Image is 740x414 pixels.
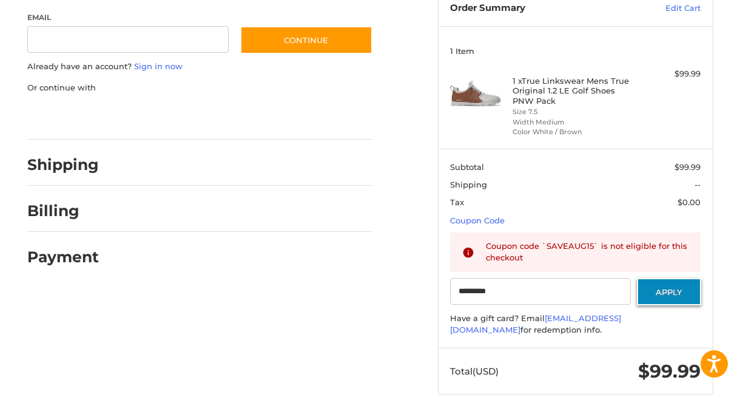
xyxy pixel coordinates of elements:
span: $0.00 [678,197,701,207]
h3: Order Summary [450,2,621,15]
iframe: PayPal-paypal [23,106,114,127]
h4: 1 x True Linkswear Mens True Original 1.2 LE Golf Shoes PNW Pack [513,76,635,106]
li: Color White / Brown [513,127,635,137]
li: Size 7.5 [513,107,635,117]
a: Coupon Code [450,215,505,225]
h2: Shipping [27,155,99,174]
h2: Billing [27,202,98,220]
span: Total (USD) [450,365,499,377]
div: $99.99 [638,68,701,80]
span: $99.99 [674,162,701,172]
span: Tax [450,197,464,207]
span: $99.99 [638,360,701,382]
a: Edit Cart [621,2,701,15]
iframe: Google Customer Reviews [640,381,740,414]
button: Apply [637,278,701,305]
li: Width Medium [513,117,635,127]
button: Continue [240,26,372,54]
a: Sign in now [134,61,183,71]
h3: 1 Item [450,46,701,56]
input: Gift Certificate or Coupon Code [450,278,631,305]
span: Shipping [450,180,487,189]
label: Email [27,12,229,23]
span: -- [695,180,701,189]
h2: Payment [27,248,99,266]
iframe: PayPal-venmo [229,106,320,127]
p: Or continue with [27,82,372,94]
div: Have a gift card? Email for redemption info. [450,313,701,336]
p: Already have an account? [27,61,372,73]
iframe: PayPal-paylater [126,106,217,127]
div: Coupon code `SAVEAUG15` is not eligible for this checkout [486,240,688,264]
span: Subtotal [450,162,484,172]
